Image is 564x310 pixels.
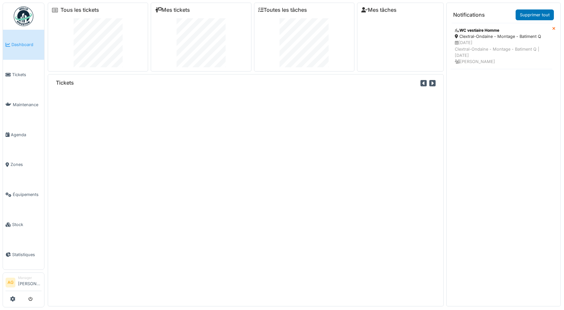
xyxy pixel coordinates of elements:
span: Tickets [12,72,42,78]
a: Dashboard [3,30,44,60]
span: Maintenance [13,102,42,108]
li: AG [6,278,15,287]
span: Dashboard [11,41,42,48]
a: Agenda [3,120,44,150]
div: Manager [18,275,42,280]
a: AG Manager[PERSON_NAME] [6,275,42,291]
a: Tickets [3,60,44,90]
span: Agenda [11,132,42,138]
a: Mes tickets [155,7,190,13]
a: Tous les tickets [60,7,99,13]
a: Statistiques [3,239,44,269]
li: [PERSON_NAME] [18,275,42,289]
a: Mes tâches [361,7,397,13]
div: WC vestiaire Homme [455,27,548,33]
a: Équipements [3,180,44,210]
span: Zones [10,161,42,168]
img: Badge_color-CXgf-gQk.svg [14,7,33,26]
span: Équipements [13,191,42,198]
a: WC vestiaire Homme Clextral-Ondaine - Montage - Batiment Q [DATE]Clextral-Ondaine - Montage - Bat... [451,23,552,69]
h6: Tickets [56,80,74,86]
h6: Notifications [453,12,485,18]
a: Stock [3,210,44,240]
div: [DATE] Clextral-Ondaine - Montage - Batiment Q | [DATE] [PERSON_NAME] [455,40,548,65]
span: Stock [12,221,42,228]
a: Maintenance [3,90,44,120]
a: Zones [3,150,44,180]
a: Supprimer tout [516,9,554,20]
div: Clextral-Ondaine - Montage - Batiment Q [455,33,548,40]
span: Statistiques [12,252,42,258]
a: Toutes les tâches [258,7,307,13]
